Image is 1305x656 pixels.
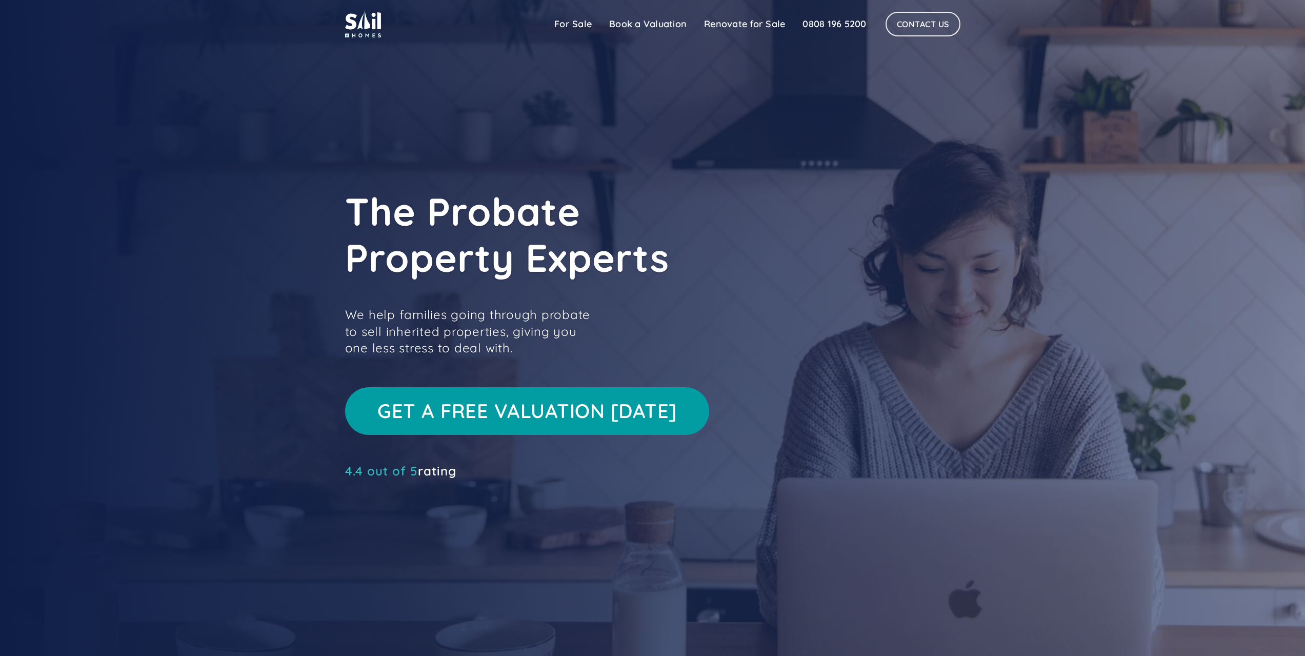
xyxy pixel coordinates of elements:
[345,306,601,356] p: We help families going through probate to sell inherited properties, giving you one less stress t...
[600,14,695,34] a: Book a Valuation
[345,481,499,493] iframe: Customer reviews powered by Trustpilot
[695,14,794,34] a: Renovate for Sale
[794,14,875,34] a: 0808 196 5200
[345,463,418,479] span: 4.4 out of 5
[886,12,960,36] a: Contact Us
[345,10,381,37] img: sail home logo
[345,188,807,281] h1: The Probate Property Experts
[345,466,456,476] div: rating
[345,387,710,435] a: Get a free valuation [DATE]
[546,14,600,34] a: For Sale
[345,466,456,476] a: 4.4 out of 5rating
